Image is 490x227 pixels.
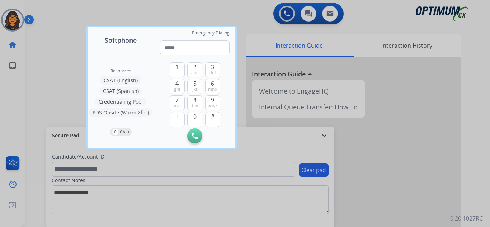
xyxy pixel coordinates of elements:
[209,70,216,76] span: def
[175,112,179,121] span: +
[208,86,217,92] span: mno
[173,103,182,109] span: pqrs
[205,79,220,94] button: 6mno
[193,79,197,88] span: 5
[112,129,118,135] p: 0
[170,112,185,127] button: +
[211,79,214,88] span: 6
[89,108,152,117] button: PDS Onsite (Warm Xfer)
[450,214,483,223] p: 0.20.1027RC
[95,98,146,106] button: Credentialing Pool
[193,112,197,121] span: 0
[211,112,215,121] span: #
[100,76,141,85] button: CSAT (English)
[192,103,198,109] span: tuv
[187,112,202,127] button: 0
[187,62,202,77] button: 2abc
[187,79,202,94] button: 5jkl
[170,79,185,94] button: 4ghi
[208,103,217,109] span: wxyz
[191,70,198,76] span: abc
[205,112,220,127] button: #
[175,96,179,104] span: 7
[205,62,220,77] button: 3def
[174,86,180,92] span: ghi
[175,63,179,71] span: 1
[99,87,142,95] button: CSAT (Spanish)
[193,63,197,71] span: 2
[170,95,185,110] button: 7pqrs
[211,63,214,71] span: 3
[110,68,131,74] span: Resources
[192,30,230,36] span: Emergency Dialing
[170,62,185,77] button: 1
[193,96,197,104] span: 8
[175,79,179,88] span: 4
[105,35,137,45] span: Softphone
[120,129,129,135] p: Calls
[205,95,220,110] button: 9wxyz
[211,96,214,104] span: 9
[193,86,197,92] span: jkl
[187,95,202,110] button: 8tuv
[110,128,132,136] button: 0Calls
[192,133,198,139] img: call-button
